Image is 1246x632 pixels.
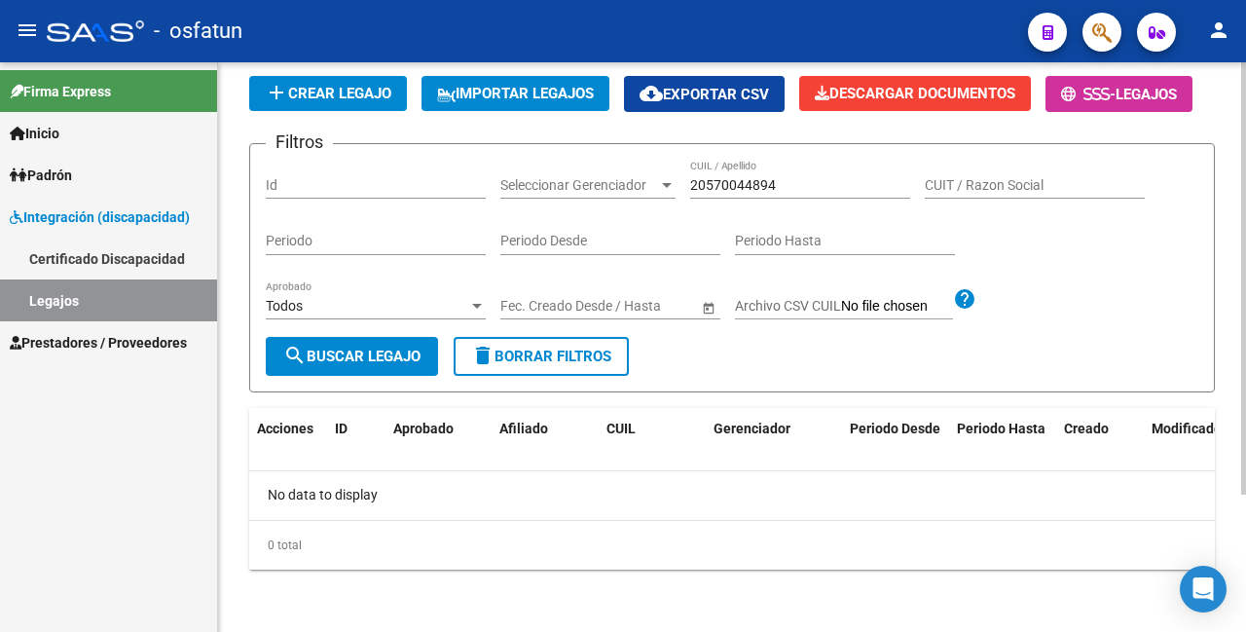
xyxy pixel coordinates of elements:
mat-icon: person [1207,19,1230,42]
span: Inicio [10,123,59,144]
span: ID [335,421,348,436]
mat-icon: add [265,81,288,104]
span: Periodo Desde [850,421,940,436]
input: Fecha inicio [500,298,571,315]
mat-icon: search [283,344,307,367]
button: Crear Legajo [249,76,407,111]
span: Acciones [257,421,313,436]
span: Aprobado [393,421,454,436]
mat-icon: cloud_download [640,82,663,105]
button: Buscar Legajo [266,337,438,376]
mat-icon: help [953,287,976,311]
span: Descargar Documentos [815,85,1015,102]
span: Prestadores / Proveedores [10,332,187,353]
button: Borrar Filtros [454,337,629,376]
input: Archivo CSV CUIL [841,298,953,316]
span: Integración (discapacidad) [10,206,190,228]
span: Gerenciador [714,421,790,436]
datatable-header-cell: Modificado [1144,408,1231,472]
span: Modificado [1152,421,1222,436]
button: -Legajos [1045,76,1192,112]
span: Legajos [1116,86,1177,103]
datatable-header-cell: Periodo Desde [842,408,949,472]
span: Seleccionar Gerenciador [500,177,658,194]
datatable-header-cell: Afiliado [492,408,599,472]
button: IMPORTAR LEGAJOS [421,76,609,111]
span: Afiliado [499,421,548,436]
span: Buscar Legajo [283,348,421,365]
span: Creado [1064,421,1109,436]
span: Crear Legajo [265,85,391,102]
datatable-header-cell: Creado [1056,408,1144,472]
mat-icon: menu [16,19,39,42]
span: Firma Express [10,81,111,102]
span: Exportar CSV [640,86,769,103]
div: Open Intercom Messenger [1180,566,1227,613]
span: - [1061,86,1116,103]
datatable-header-cell: CUIL [599,408,706,472]
div: No data to display [249,471,1215,520]
datatable-header-cell: Aprobado [385,408,463,472]
datatable-header-cell: Periodo Hasta [949,408,1056,472]
span: CUIL [606,421,636,436]
button: Exportar CSV [624,76,785,112]
button: Open calendar [698,297,718,317]
span: Todos [266,298,303,314]
button: Descargar Documentos [799,76,1031,111]
mat-icon: delete [471,344,495,367]
span: IMPORTAR LEGAJOS [437,85,594,102]
h3: Filtros [266,129,333,156]
span: Padrón [10,165,72,186]
div: 0 total [249,521,1215,570]
span: Borrar Filtros [471,348,611,365]
span: - osfatun [154,10,242,53]
span: Periodo Hasta [957,421,1045,436]
datatable-header-cell: Gerenciador [706,408,842,472]
input: Fecha fin [588,298,683,315]
datatable-header-cell: ID [327,408,385,472]
datatable-header-cell: Acciones [249,408,327,472]
span: Archivo CSV CUIL [735,298,841,314]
